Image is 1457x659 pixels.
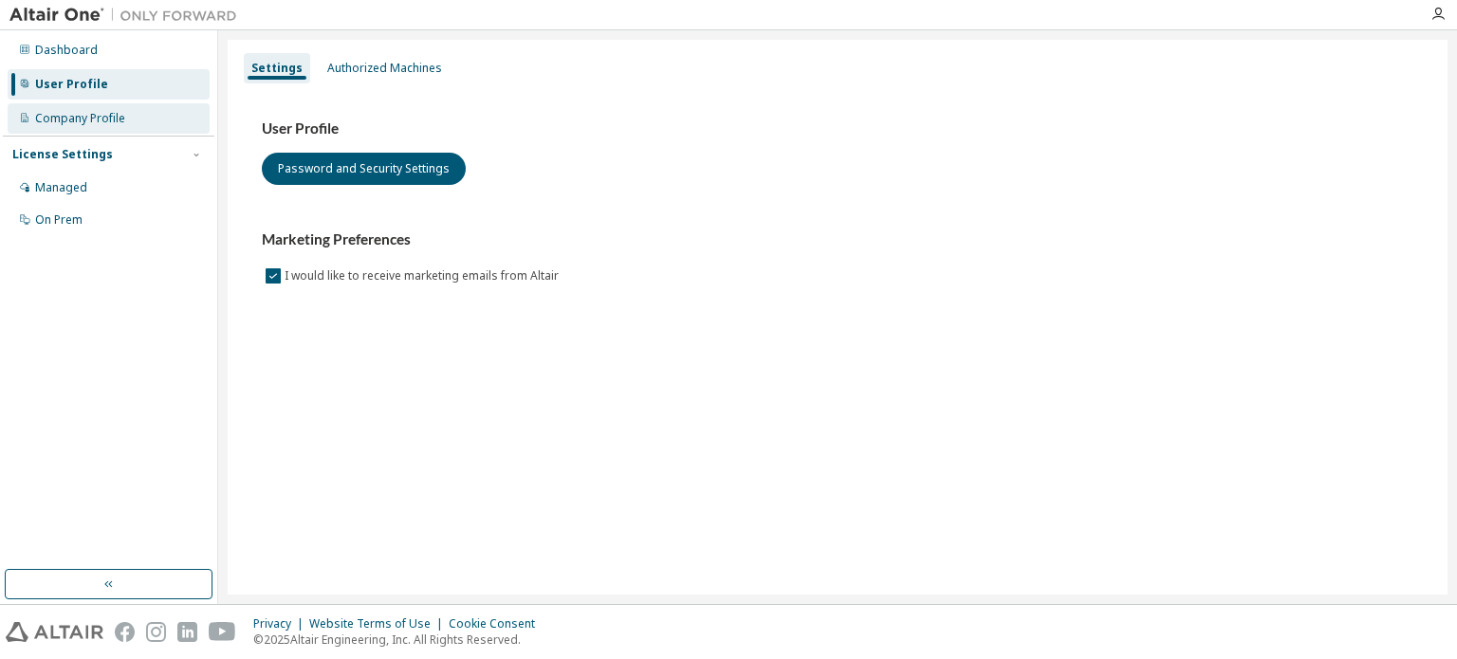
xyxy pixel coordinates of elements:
div: On Prem [35,212,83,228]
img: altair_logo.svg [6,622,103,642]
h3: User Profile [262,119,1413,138]
img: linkedin.svg [177,622,197,642]
p: © 2025 Altair Engineering, Inc. All Rights Reserved. [253,632,546,648]
img: instagram.svg [146,622,166,642]
div: Company Profile [35,111,125,126]
button: Password and Security Settings [262,153,466,185]
h3: Marketing Preferences [262,230,1413,249]
div: Privacy [253,616,309,632]
div: Website Terms of Use [309,616,449,632]
label: I would like to receive marketing emails from Altair [285,265,563,287]
img: youtube.svg [209,622,236,642]
div: User Profile [35,77,108,92]
img: facebook.svg [115,622,135,642]
div: Cookie Consent [449,616,546,632]
div: License Settings [12,147,113,162]
div: Settings [251,61,303,76]
div: Managed [35,180,87,195]
div: Dashboard [35,43,98,58]
img: Altair One [9,6,247,25]
div: Authorized Machines [327,61,442,76]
